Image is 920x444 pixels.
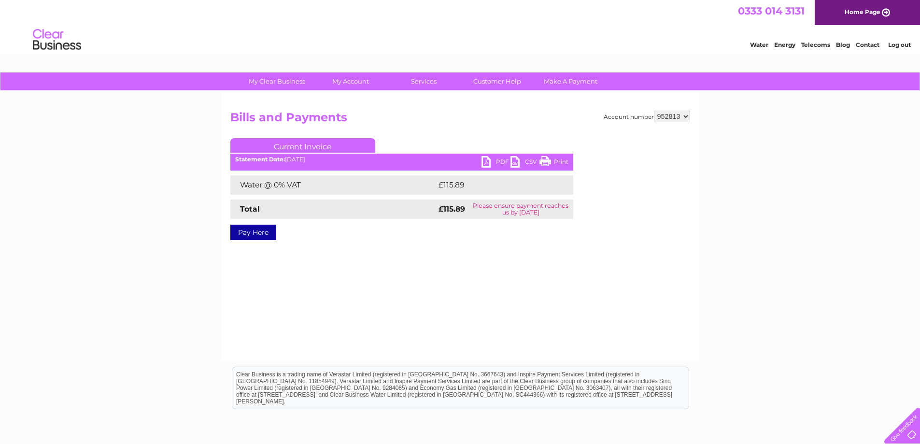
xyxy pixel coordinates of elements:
a: Water [750,41,768,48]
a: PDF [481,156,510,170]
a: CSV [510,156,539,170]
div: Clear Business is a trading name of Verastar Limited (registered in [GEOGRAPHIC_DATA] No. 3667643... [232,5,689,47]
a: Contact [856,41,879,48]
a: Energy [774,41,795,48]
a: Services [384,72,464,90]
a: Pay Here [230,225,276,240]
div: [DATE] [230,156,573,163]
a: Blog [836,41,850,48]
a: Log out [888,41,911,48]
a: 0333 014 3131 [738,5,805,17]
a: My Clear Business [237,72,317,90]
a: Print [539,156,568,170]
strong: £115.89 [439,204,465,214]
a: My Account [311,72,390,90]
a: Customer Help [457,72,537,90]
td: £115.89 [436,175,555,195]
strong: Total [240,204,260,214]
b: Statement Date: [235,156,285,163]
h2: Bills and Payments [230,111,690,129]
a: Telecoms [801,41,830,48]
td: Water @ 0% VAT [230,175,436,195]
img: logo.png [32,25,82,55]
div: Account number [604,111,690,122]
a: Current Invoice [230,138,375,153]
td: Please ensure payment reaches us by [DATE] [468,200,573,219]
a: Make A Payment [531,72,610,90]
